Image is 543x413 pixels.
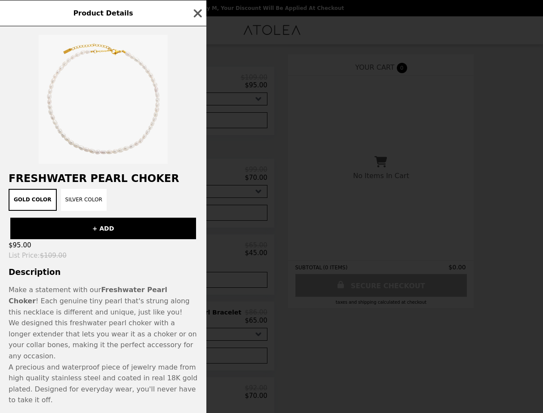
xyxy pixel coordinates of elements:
[61,189,107,211] button: Silver Color
[9,362,198,406] p: A precious and waterproof piece of jewelry made from high quality stainless steel and coated in r...
[40,252,67,259] span: $109.00
[9,286,167,305] strong: Freshwater Pearl Choker
[9,284,198,317] p: Make a statement with our ! Each genuine tiny pearl that's strung along this necklace is differen...
[10,218,196,239] button: + ADD
[9,189,57,211] button: Gold Color
[9,317,198,361] p: We designed this freshwater pearl choker with a longer extender that lets you wear it as a choker...
[39,35,168,164] img: Gold Color
[73,9,133,17] span: Product Details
